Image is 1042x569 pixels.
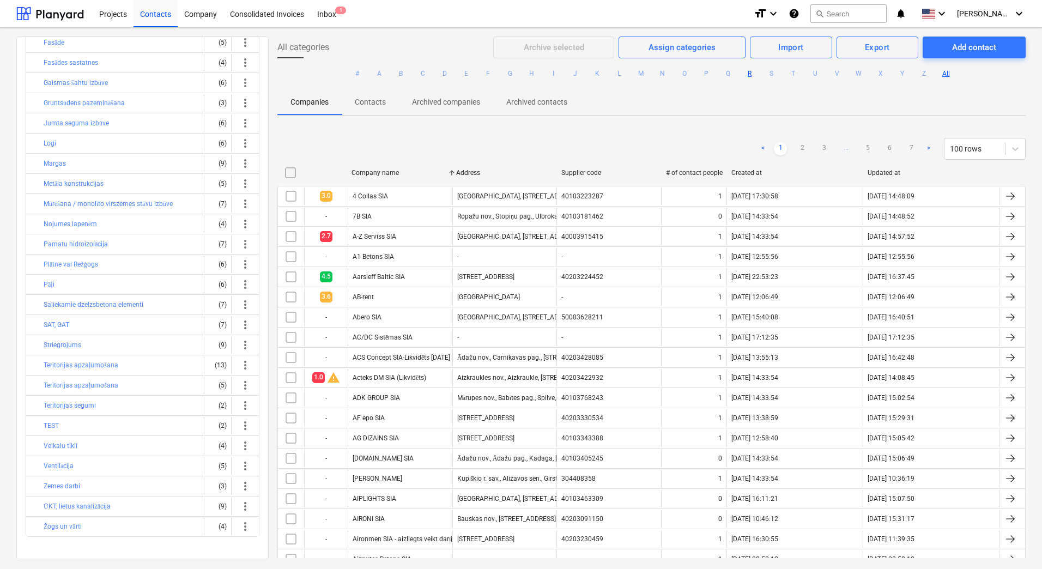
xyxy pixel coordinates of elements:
div: 40203330534 [561,414,603,422]
i: keyboard_arrow_down [935,7,948,20]
div: [GEOGRAPHIC_DATA], [STREET_ADDRESS] [457,233,580,240]
div: [DATE] 15:02:54 [868,394,914,402]
div: [DATE] 12:55:56 [868,253,914,261]
div: - [561,555,563,563]
a: Next page [922,142,935,155]
span: more_vert [239,480,252,493]
div: - [304,308,348,326]
button: J [569,67,582,80]
div: 1 [718,293,722,301]
div: - [304,329,348,346]
div: [DATE] 14:08:45 [868,374,914,382]
a: Page 7 [905,142,918,155]
div: [DATE] 12:55:56 [731,253,778,261]
span: warning [327,371,340,384]
div: ADK GROUP SIA [353,394,400,402]
div: [DATE] 08:58:12 [731,555,778,563]
div: 1 [718,374,722,382]
button: P [700,67,713,80]
p: Archived contacts [506,96,567,108]
div: 1 [718,313,722,321]
span: more_vert [239,177,252,190]
button: Z [918,67,931,80]
div: - [561,293,563,301]
span: 2.7 [320,231,332,241]
span: more_vert [239,36,252,49]
div: 1 [718,434,722,442]
div: AIRONI SIA [353,515,385,523]
button: K [591,67,604,80]
div: AC/DC Sistēmas SIA [353,334,413,342]
div: Aarsleff Baltic SIA [353,273,405,281]
button: N [656,67,669,80]
div: [DATE] 10:36:19 [868,475,914,482]
div: (2) [209,417,227,434]
div: - [304,490,348,507]
div: 0 [718,455,722,462]
a: Page 2 [796,142,809,155]
div: # of contact people [666,169,723,177]
button: Gruntsūdens pazemināšana [44,96,125,110]
div: [DATE] 11:39:35 [868,535,914,543]
div: Bauskas nov., [STREET_ADDRESS] [457,515,556,523]
div: 1 [718,192,722,200]
div: 40203091150 [561,515,603,523]
button: Plātne vai Režģogs [44,258,98,271]
button: Nojumes lapenēm [44,217,97,231]
div: (4) [209,518,227,535]
a: ... [839,142,852,155]
div: [DATE] 16:42:48 [868,354,914,361]
div: - [561,253,563,261]
span: more_vert [239,439,252,452]
div: [DATE] 22:53:23 [731,273,778,281]
button: Ventilācija [44,459,74,473]
div: [DATE] 14:33:54 [731,394,778,402]
div: [DATE] 14:33:54 [731,475,778,482]
span: 4.5 [320,271,332,282]
p: Companies [290,96,329,108]
div: Supplier code [561,169,657,177]
a: Page 6 [883,142,896,155]
button: # [351,67,364,80]
div: (7) [209,235,227,253]
div: - [457,555,459,563]
div: - [304,208,348,225]
div: AB-rent [353,293,374,301]
div: [DATE] 12:06:49 [868,293,914,301]
span: more_vert [239,459,252,473]
div: A-Z Serviss SIA [353,233,396,240]
div: [DATE] 14:57:52 [868,233,914,240]
div: [DATE] 14:33:54 [731,455,778,462]
span: more_vert [239,157,252,170]
div: [DATE] 15:31:17 [868,515,914,523]
button: SAT, GAT [44,318,69,331]
button: B [395,67,408,80]
div: [GEOGRAPHIC_DATA] [457,293,520,301]
div: 1 [718,475,722,482]
div: (13) [209,356,227,374]
div: [DATE] 14:33:54 [731,233,778,240]
span: 1.0 [312,372,325,383]
div: 40103343388 [561,434,603,442]
button: Metāla konstrukcijas [44,177,104,190]
div: (2) [209,397,227,414]
div: - [304,530,348,548]
button: Veikalu tīkli [44,439,77,452]
div: (3) [209,477,227,495]
button: H [525,67,538,80]
span: more_vert [239,500,252,513]
div: [DATE] 17:12:35 [731,334,778,341]
div: 4 Collas SIA [353,192,388,200]
div: 0 [718,495,722,503]
iframe: Chat Widget [988,517,1042,569]
div: [PERSON_NAME] [353,475,402,482]
div: 0 [718,515,722,523]
span: search [815,9,824,18]
button: A [373,67,386,80]
div: 50003628211 [561,313,603,321]
div: Company name [352,169,447,177]
div: - [304,248,348,265]
button: Export [837,37,918,58]
div: 1 [718,273,722,281]
span: more_vert [239,520,252,533]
